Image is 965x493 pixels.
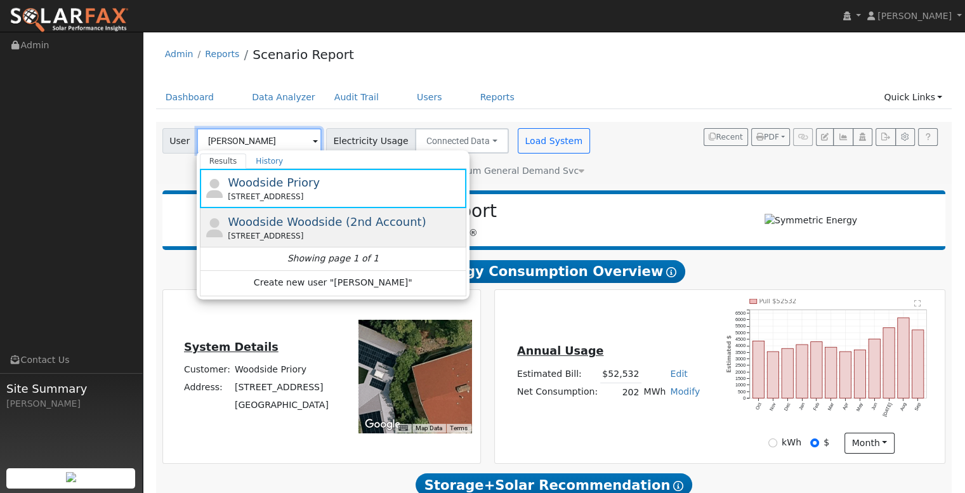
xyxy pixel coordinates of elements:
[184,341,279,353] u: System Details
[751,128,790,146] button: PDF
[914,299,921,307] text: 
[600,383,641,402] td: 202
[169,200,683,240] div: Powered by SolarFax ®
[197,128,322,154] input: Select a User
[895,128,915,146] button: Settings
[471,86,524,109] a: Reports
[738,389,745,395] text: 500
[841,402,850,411] text: Apr
[600,365,641,383] td: $52,532
[735,369,745,375] text: 2000
[752,341,764,398] rect: onclick=""
[156,86,224,109] a: Dashboard
[898,318,909,398] rect: onclick=""
[228,176,320,189] span: Woodside Priory
[287,252,379,265] i: Showing page 1 of 1
[450,424,468,431] a: Terms (opens in new tab)
[735,376,745,381] text: 1500
[735,382,745,388] text: 1000
[253,47,354,62] a: Scenario Report
[325,86,388,109] a: Audit Trail
[228,230,463,242] div: [STREET_ADDRESS]
[783,402,792,412] text: Dec
[232,379,331,397] td: [STREET_ADDRESS]
[759,298,797,305] text: Pull $52532
[877,11,952,21] span: [PERSON_NAME]
[423,260,685,283] span: Energy Consumption Overview
[811,342,822,398] rect: onclick=""
[812,402,820,411] text: Feb
[899,402,908,412] text: Aug
[870,402,879,411] text: Jun
[735,362,745,368] text: 2500
[912,330,924,398] rect: onclick=""
[798,402,806,411] text: Jan
[232,361,331,379] td: Woodside Priory
[416,424,442,433] button: Map Data
[882,402,893,417] text: [DATE]
[767,352,778,398] rect: onclick=""
[853,128,872,146] button: Login As
[844,433,895,454] button: month
[641,383,668,402] td: MWh
[876,128,895,146] button: Export Interval Data
[726,335,733,372] text: Estimated $
[874,86,952,109] a: Quick Links
[810,438,819,447] input: $
[666,267,676,277] i: Show Help
[796,345,808,398] rect: onclick=""
[362,416,404,433] img: Google
[827,402,836,412] text: Mar
[362,416,404,433] a: Open this area in Google Maps (opens a new window)
[704,128,748,146] button: Recent
[517,345,603,357] u: Annual Usage
[10,7,129,34] img: SolarFax
[765,214,857,227] img: Symmetric Energy
[246,154,292,169] a: History
[735,323,745,329] text: 5500
[833,128,853,146] button: Multi-Series Graph
[6,397,136,411] div: [PERSON_NAME]
[869,339,880,398] rect: onclick=""
[515,383,600,402] td: Net Consumption:
[768,402,777,412] text: Nov
[754,402,763,411] text: Oct
[854,350,865,398] rect: onclick=""
[165,49,194,59] a: Admin
[735,336,745,342] text: 4500
[6,380,136,397] span: Site Summary
[407,86,452,109] a: Users
[756,133,779,141] span: PDF
[914,402,922,412] text: Sep
[735,343,745,348] text: 4000
[398,424,407,433] button: Keyboard shortcuts
[254,276,412,291] span: Create new user "[PERSON_NAME]"
[816,128,834,146] button: Edit User
[670,386,700,397] a: Modify
[228,191,463,202] div: [STREET_ADDRESS]
[205,49,239,59] a: Reports
[66,472,76,482] img: retrieve
[883,327,895,398] rect: onclick=""
[824,436,829,449] label: $
[743,395,745,401] text: 0
[175,200,676,222] h2: Scenario Report
[415,128,509,154] button: Connected Data
[918,128,938,146] a: Help Link
[670,369,687,379] a: Edit
[515,365,600,383] td: Estimated Bill:
[673,481,683,491] i: Show Help
[518,128,590,154] button: Load System
[855,402,864,412] text: May
[162,128,197,154] span: User
[782,436,801,449] label: kWh
[181,379,232,397] td: Address:
[242,86,325,109] a: Data Analyzer
[735,350,745,355] text: 3500
[735,330,745,336] text: 5000
[735,310,745,316] text: 6500
[825,347,837,398] rect: onclick=""
[840,352,851,398] rect: onclick=""
[768,438,777,447] input: kWh
[228,215,426,228] span: Woodside Woodside (2nd Account)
